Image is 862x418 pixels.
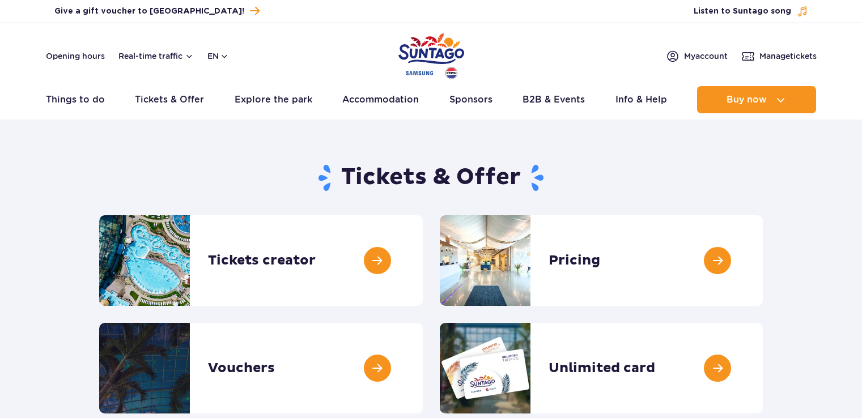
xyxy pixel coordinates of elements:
a: Tickets & Offer [135,86,204,113]
a: Accommodation [342,86,419,113]
span: My account [684,50,728,62]
a: Explore the park [235,86,312,113]
span: Manage tickets [759,50,817,62]
button: Listen to Suntago song [694,6,808,17]
span: Buy now [727,95,767,105]
button: Buy now [697,86,816,113]
a: Info & Help [615,86,667,113]
button: Real-time traffic [118,52,194,61]
a: Sponsors [449,86,492,113]
a: Opening hours [46,50,105,62]
button: en [207,50,229,62]
a: Give a gift voucher to [GEOGRAPHIC_DATA]! [54,3,260,19]
a: Park of Poland [398,28,464,80]
h1: Tickets & Offer [99,163,763,193]
span: Listen to Suntago song [694,6,791,17]
a: B2B & Events [523,86,585,113]
a: Things to do [46,86,105,113]
a: Myaccount [666,49,728,63]
span: Give a gift voucher to [GEOGRAPHIC_DATA]! [54,6,244,17]
a: Managetickets [741,49,817,63]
